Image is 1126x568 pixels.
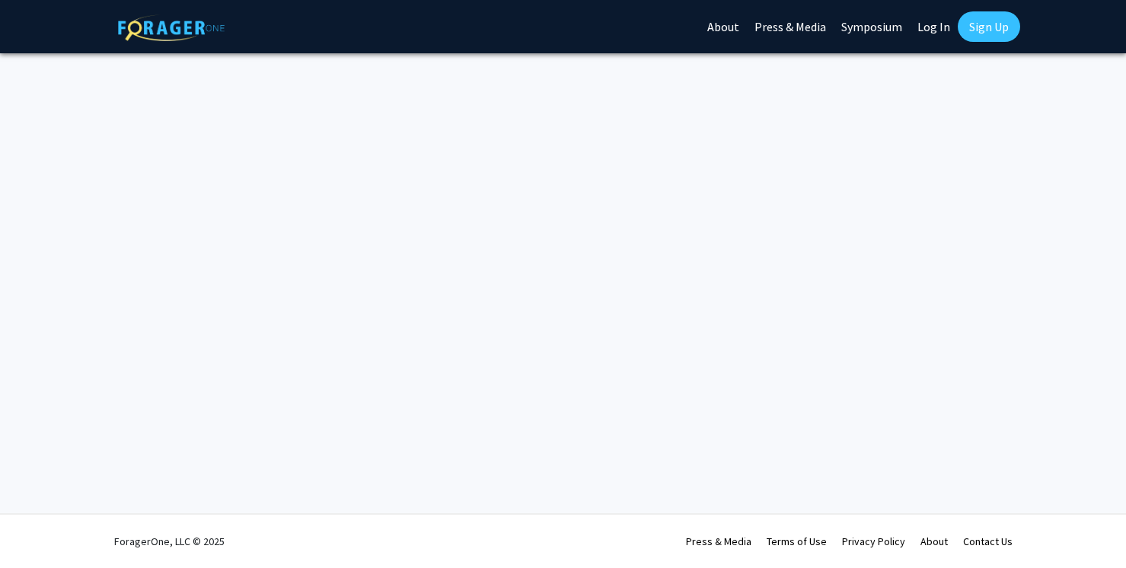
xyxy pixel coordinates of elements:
a: Contact Us [963,534,1013,548]
a: Terms of Use [767,534,827,548]
img: ForagerOne Logo [118,14,225,41]
a: Press & Media [686,534,751,548]
a: Privacy Policy [842,534,905,548]
div: ForagerOne, LLC © 2025 [114,515,225,568]
a: About [920,534,948,548]
a: Sign Up [958,11,1020,42]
